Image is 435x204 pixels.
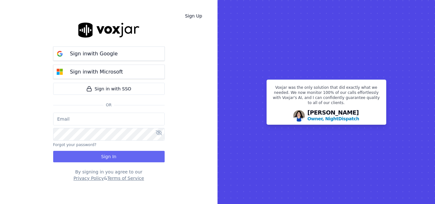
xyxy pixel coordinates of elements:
button: Privacy Policy [74,175,104,181]
input: Email [53,113,165,125]
p: Voxjar was the only solution that did exactly what we needed. We now monitor 100% of our calls ef... [271,85,382,108]
p: Sign in with Google [70,50,118,58]
img: logo [78,23,139,38]
a: Sign Up [180,10,207,22]
button: Forgot your password? [53,142,96,147]
img: Avatar [293,110,305,122]
img: microsoft Sign in button [53,66,66,78]
img: google Sign in button [53,47,66,60]
span: Or [103,102,114,108]
button: Sign In [53,151,165,162]
p: Owner, NightDispatch [307,116,359,122]
button: Sign inwith Google [53,46,165,61]
div: By signing in you agree to our & [53,169,165,181]
button: Sign inwith Microsoft [53,65,165,79]
div: [PERSON_NAME] [307,110,359,122]
a: Sign in with SSO [53,83,165,95]
button: Terms of Service [107,175,144,181]
p: Sign in with Microsoft [70,68,123,76]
